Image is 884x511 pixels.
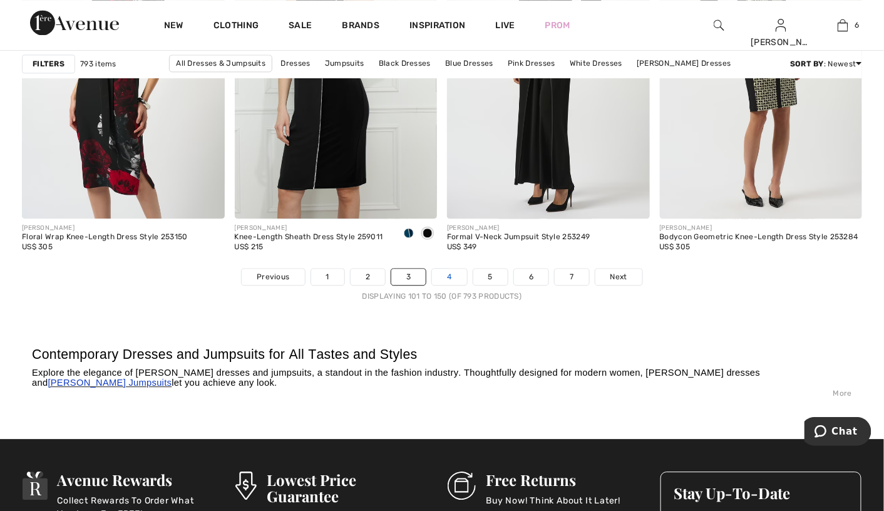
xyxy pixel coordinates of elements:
a: Next [595,269,642,285]
a: Clothing [213,20,259,33]
span: Contemporary Dresses and Jumpsuits for All Tastes and Styles [32,347,418,362]
div: [PERSON_NAME] [22,224,188,233]
img: 1ère Avenue [30,10,119,35]
img: My Info [776,18,786,33]
div: [PERSON_NAME] [751,36,811,49]
strong: Sort By [790,60,824,69]
a: Jumpsuits [319,56,371,72]
a: 6 [514,269,548,285]
div: Formal V-Neck Jumpsuit Style 253249 [447,233,590,242]
a: 6 [813,18,873,33]
div: More [32,388,852,399]
a: 7 [555,269,588,285]
span: Inspiration [409,20,465,33]
img: Lowest Price Guarantee [235,472,257,500]
div: Black [418,224,437,244]
a: All Dresses & Jumpsuits [169,55,272,73]
div: Displaying 101 to 150 (of 793 products) [22,291,862,302]
span: US$ 349 [447,242,477,251]
div: [PERSON_NAME] [447,224,590,233]
a: Dresses [275,56,317,72]
span: 793 items [80,59,116,70]
a: Previous [242,269,304,285]
a: [PERSON_NAME] Jumpsuits [48,378,172,388]
a: Black Dresses [373,56,437,72]
div: Floral Wrap Knee-Length Dress Style 253150 [22,233,188,242]
a: Blue Dresses [439,56,500,72]
span: US$ 305 [22,242,53,251]
h3: Lowest Price Guarantee [267,472,423,504]
h3: Free Returns [486,472,620,488]
a: [PERSON_NAME] Dresses [630,56,737,72]
a: 3 [391,269,426,285]
nav: Page navigation [22,268,862,302]
a: Sign In [776,19,786,31]
span: US$ 215 [235,242,264,251]
a: Live [496,19,515,32]
span: Explore the elegance of [PERSON_NAME] dresses and jumpsuits, a standout in the fashion industry. ... [32,368,760,388]
span: US$ 305 [660,242,691,251]
div: Dark Teal [399,224,418,244]
div: Knee-Length Sheath Dress Style 259011 [235,233,383,242]
a: 1 [311,269,344,285]
a: New [164,20,183,33]
a: Sale [289,20,312,33]
span: Next [610,271,627,282]
img: Avenue Rewards [23,472,48,500]
img: Free Returns [448,472,476,500]
iframe: Opens a widget where you can chat to one of our agents [804,417,871,448]
div: [PERSON_NAME] [660,224,858,233]
span: Previous [257,271,289,282]
a: Pink Dresses [501,56,562,72]
strong: Filters [33,59,64,70]
h3: Stay Up-To-Date [674,485,848,501]
img: search the website [714,18,724,33]
img: My Bag [838,18,848,33]
a: [PERSON_NAME] Dresses [400,73,506,89]
a: Brands [342,20,380,33]
h3: Avenue Rewards [58,472,210,488]
div: [PERSON_NAME] [235,224,383,233]
a: 4 [432,269,466,285]
div: : Newest [790,59,862,70]
a: 2 [351,269,385,285]
div: Bodycon Geometric Knee-Length Dress Style 253284 [660,233,858,242]
a: 5 [473,269,508,285]
span: 6 [855,19,859,31]
a: Prom [545,19,570,32]
a: White Dresses [563,56,629,72]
